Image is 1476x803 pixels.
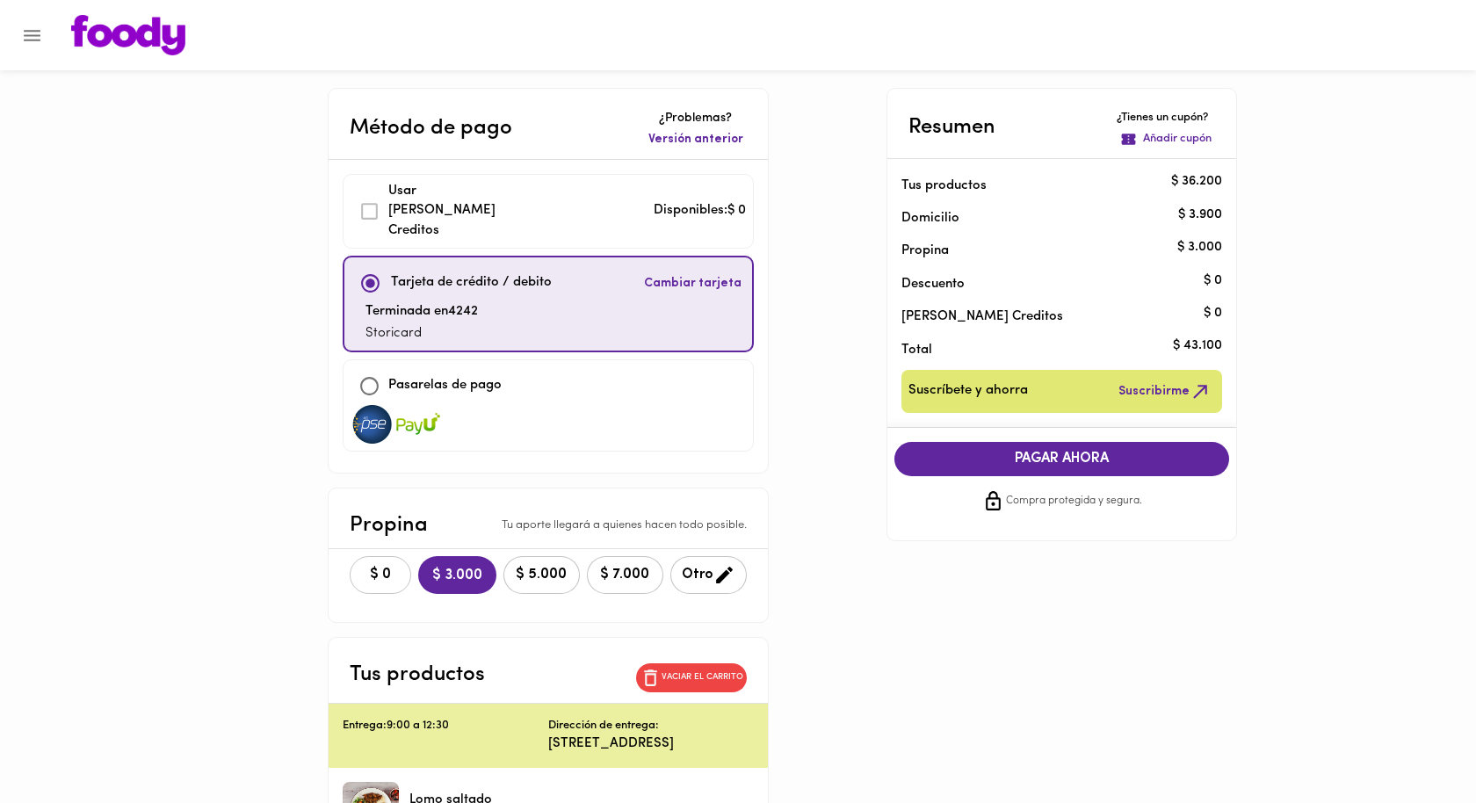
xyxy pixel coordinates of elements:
[503,556,580,594] button: $ 5.000
[388,182,509,242] p: Usar [PERSON_NAME] Creditos
[365,302,478,322] p: Terminada en 4242
[350,510,428,541] p: Propina
[391,273,552,293] p: Tarjeta de crédito / debito
[396,405,440,444] img: visa
[644,275,742,293] span: Cambiar tarjeta
[71,15,185,55] img: logo.png
[1115,377,1215,406] button: Suscribirme
[598,567,652,583] span: $ 7.000
[351,405,394,444] img: visa
[901,341,1195,359] p: Total
[365,324,478,344] p: Storicard
[1173,337,1222,356] p: $ 43.100
[418,556,496,594] button: $ 3.000
[587,556,663,594] button: $ 7.000
[894,442,1230,476] button: PAGAR AHORA
[343,718,548,734] p: Entrega: 9:00 a 12:30
[908,380,1028,402] span: Suscríbete y ahorra
[548,734,754,753] p: [STREET_ADDRESS]
[654,201,746,221] p: Disponibles: $ 0
[432,568,482,584] span: $ 3.000
[1117,110,1215,127] p: ¿Tienes un cupón?
[350,556,411,594] button: $ 0
[1143,131,1212,148] p: Añadir cupón
[1204,304,1222,322] p: $ 0
[901,242,1195,260] p: Propina
[350,112,512,144] p: Método de pago
[350,659,485,691] p: Tus productos
[901,275,965,293] p: Descuento
[502,517,747,534] p: Tu aporte llegará a quienes hacen todo posible.
[912,451,1212,467] span: PAGAR AHORA
[1117,127,1215,151] button: Añadir cupón
[901,177,1195,195] p: Tus productos
[901,307,1195,326] p: [PERSON_NAME] Creditos
[645,110,747,127] p: ¿Problemas?
[1178,206,1222,224] p: $ 3.900
[645,127,747,152] button: Versión anterior
[1204,271,1222,290] p: $ 0
[648,131,743,148] span: Versión anterior
[908,112,995,143] p: Resumen
[640,264,745,302] button: Cambiar tarjeta
[361,567,400,583] span: $ 0
[670,556,747,594] button: Otro
[1177,238,1222,257] p: $ 3.000
[11,14,54,57] button: Menu
[515,567,568,583] span: $ 5.000
[1374,701,1458,785] iframe: Messagebird Livechat Widget
[1171,173,1222,192] p: $ 36.200
[662,671,743,684] p: Vaciar el carrito
[682,564,735,586] span: Otro
[1006,493,1142,510] span: Compra protegida y segura.
[548,718,659,734] p: Dirección de entrega:
[1118,380,1212,402] span: Suscribirme
[636,663,747,692] button: Vaciar el carrito
[901,209,959,228] p: Domicilio
[388,376,502,396] p: Pasarelas de pago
